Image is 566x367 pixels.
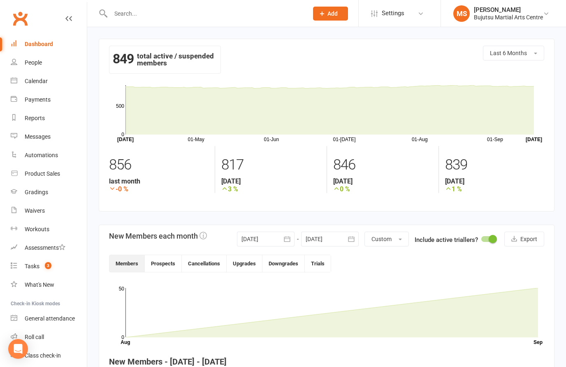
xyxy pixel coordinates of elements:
[11,53,87,72] a: People
[333,177,432,185] strong: [DATE]
[11,276,87,294] a: What's New
[25,59,42,66] div: People
[11,220,87,239] a: Workouts
[25,170,60,177] div: Product Sales
[108,8,302,19] input: Search...
[109,46,221,74] div: total active / suspended members
[11,146,87,165] a: Automations
[305,255,331,272] button: Trials
[227,255,262,272] button: Upgrades
[25,133,51,140] div: Messages
[221,185,320,193] strong: 3 %
[25,41,53,47] div: Dashboard
[10,8,30,29] a: Clubworx
[109,185,209,193] strong: -0 %
[453,5,470,22] div: MS
[25,78,48,84] div: Calendar
[221,153,320,177] div: 817
[415,235,478,245] label: Include active triallers?
[11,165,87,183] a: Product Sales
[25,315,75,322] div: General attendance
[8,339,28,359] div: Open Intercom Messenger
[333,153,432,177] div: 846
[25,334,44,340] div: Roll call
[11,346,87,365] a: Class kiosk mode
[474,6,543,14] div: [PERSON_NAME]
[445,185,544,193] strong: 1 %
[109,153,209,177] div: 856
[11,309,87,328] a: General attendance kiosk mode
[382,4,404,23] span: Settings
[113,53,134,65] strong: 849
[109,357,544,366] h4: New Members - [DATE] - [DATE]
[182,255,227,272] button: Cancellations
[445,177,544,185] strong: [DATE]
[25,207,45,214] div: Waivers
[11,109,87,128] a: Reports
[109,232,207,240] h3: New Members each month
[445,153,544,177] div: 839
[25,263,39,269] div: Tasks
[25,244,65,251] div: Assessments
[25,281,54,288] div: What's New
[327,10,338,17] span: Add
[474,14,543,21] div: Bujutsu Martial Arts Centre
[45,262,51,269] span: 3
[504,232,544,246] button: Export
[11,35,87,53] a: Dashboard
[109,255,145,272] button: Members
[364,232,409,246] button: Custom
[25,152,58,158] div: Automations
[145,255,182,272] button: Prospects
[11,72,87,91] a: Calendar
[371,236,392,242] span: Custom
[11,328,87,346] a: Roll call
[25,352,61,359] div: Class check-in
[313,7,348,21] button: Add
[483,46,544,60] button: Last 6 Months
[25,115,45,121] div: Reports
[11,257,87,276] a: Tasks 3
[25,189,48,195] div: Gradings
[11,239,87,257] a: Assessments
[109,177,209,185] strong: last month
[25,226,49,232] div: Workouts
[490,50,527,56] span: Last 6 Months
[262,255,305,272] button: Downgrades
[11,202,87,220] a: Waivers
[11,128,87,146] a: Messages
[25,96,51,103] div: Payments
[333,185,432,193] strong: 0 %
[11,183,87,202] a: Gradings
[11,91,87,109] a: Payments
[221,177,320,185] strong: [DATE]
